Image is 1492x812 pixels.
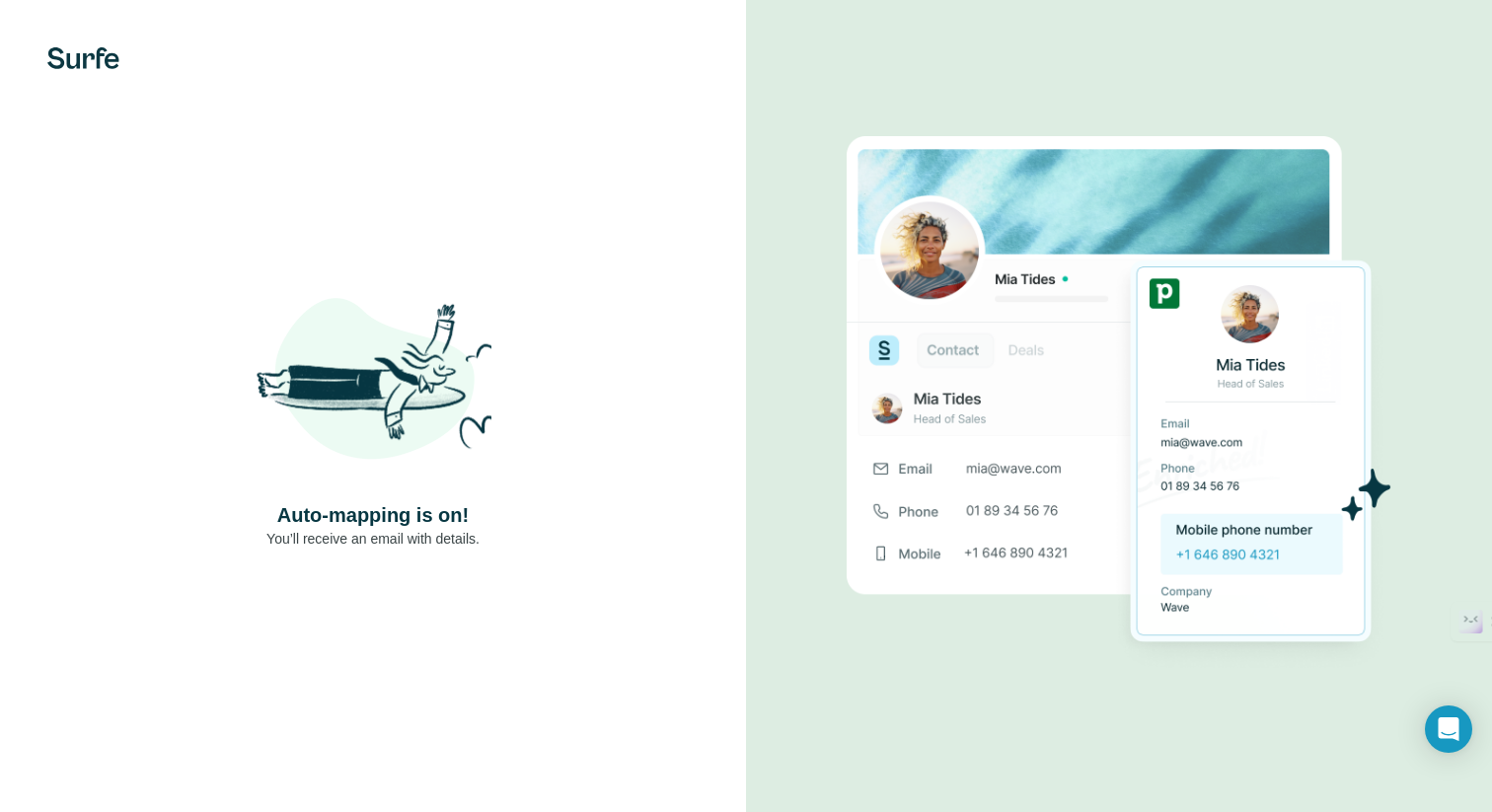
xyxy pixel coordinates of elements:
[255,264,491,501] img: Shaka Illustration
[1425,705,1472,753] div: Open Intercom Messenger
[847,136,1391,676] img: Download Success
[277,501,469,529] h4: Auto-mapping is on!
[266,529,480,549] p: You’ll receive an email with details.
[47,47,119,69] img: Surfe's logo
